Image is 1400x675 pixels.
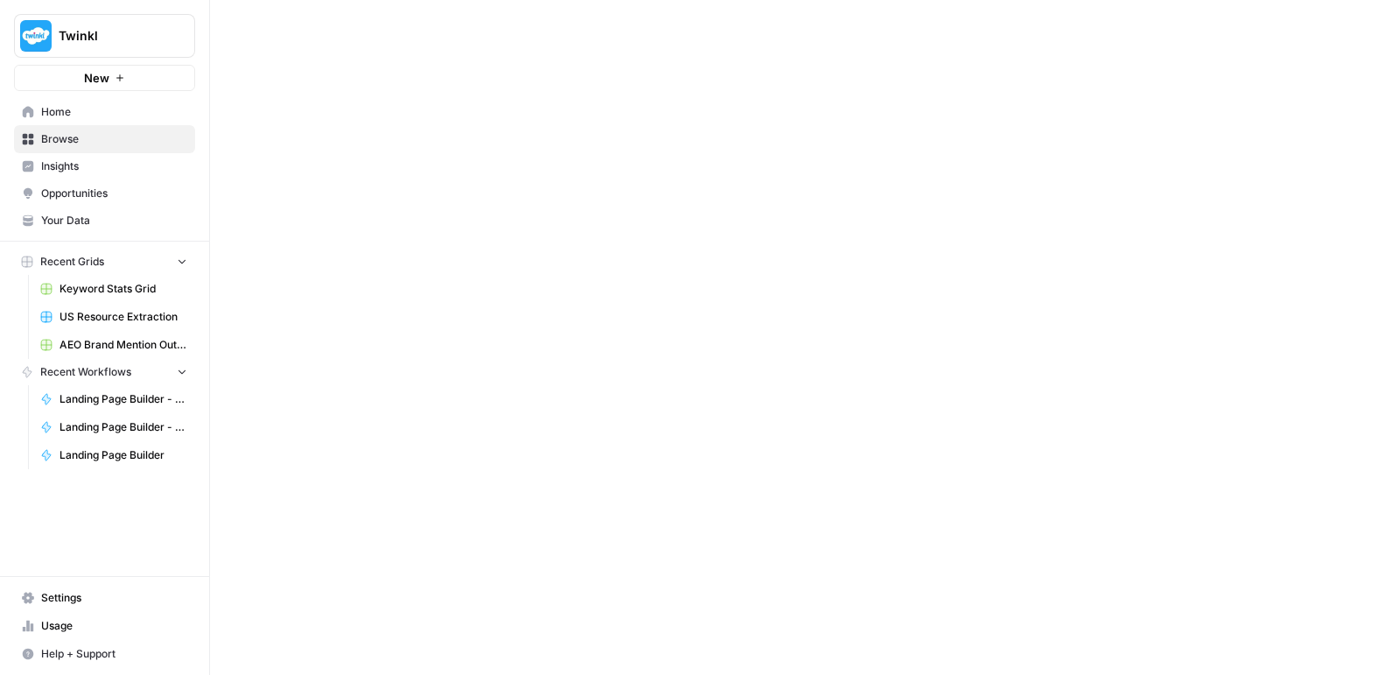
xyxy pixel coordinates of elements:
button: Workspace: Twinkl [14,14,195,58]
span: Landing Page Builder - [GEOGRAPHIC_DATA] [59,391,187,407]
span: Recent Grids [40,254,104,270]
span: Usage [41,618,187,634]
span: US Resource Extraction [59,309,187,325]
a: Keyword Stats Grid [32,275,195,303]
span: Your Data [41,213,187,229]
img: Twinkl Logo [20,20,52,52]
button: Help + Support [14,640,195,668]
span: Recent Workflows [40,364,131,380]
span: Help + Support [41,646,187,662]
a: Opportunities [14,179,195,207]
span: Settings [41,590,187,606]
span: Insights [41,158,187,174]
button: New [14,65,195,91]
a: Landing Page Builder [32,441,195,469]
a: US Resource Extraction [32,303,195,331]
a: Insights [14,152,195,180]
span: Keyword Stats Grid [59,281,187,297]
a: Browse [14,125,195,153]
span: Landing Page Builder - Alt 1 [59,419,187,435]
span: New [84,69,109,87]
span: AEO Brand Mention Outreach [59,337,187,353]
a: Landing Page Builder - Alt 1 [32,413,195,441]
a: AEO Brand Mention Outreach [32,331,195,359]
a: Your Data [14,207,195,235]
button: Recent Workflows [14,359,195,385]
a: Landing Page Builder - [GEOGRAPHIC_DATA] [32,385,195,413]
a: Usage [14,612,195,640]
span: Home [41,104,187,120]
a: Settings [14,584,195,612]
span: Landing Page Builder [59,447,187,463]
span: Browse [41,131,187,147]
button: Recent Grids [14,249,195,275]
a: Home [14,98,195,126]
span: Opportunities [41,186,187,201]
span: Twinkl [59,27,164,45]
